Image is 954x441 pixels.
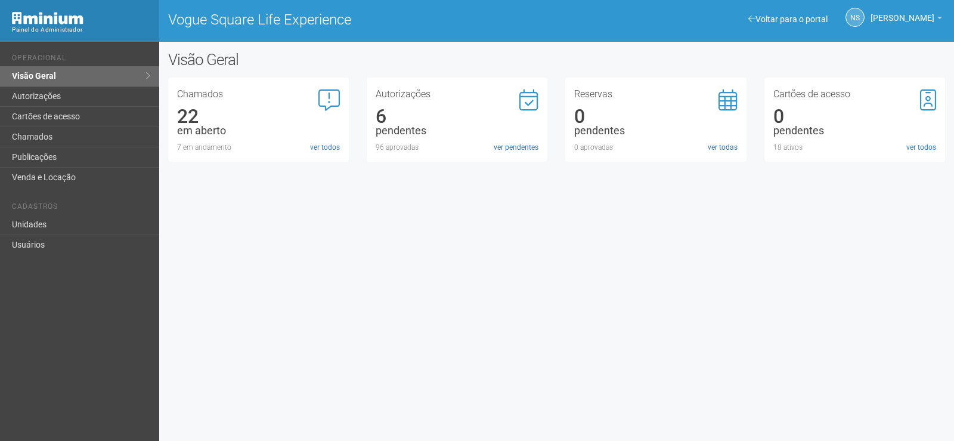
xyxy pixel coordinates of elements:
[494,142,538,153] a: ver pendentes
[12,12,83,24] img: Minium
[177,142,340,153] div: 7 em andamento
[574,142,737,153] div: 0 aprovadas
[12,202,150,215] li: Cadastros
[177,125,340,136] div: em aberto
[574,111,737,122] div: 0
[376,142,538,153] div: 96 aprovadas
[906,142,936,153] a: ver todos
[773,111,936,122] div: 0
[708,142,738,153] a: ver todas
[871,2,934,23] span: Nicolle Silva
[177,111,340,122] div: 22
[871,15,942,24] a: [PERSON_NAME]
[574,125,737,136] div: pendentes
[376,125,538,136] div: pendentes
[376,90,538,99] h3: Autorizações
[748,14,828,24] a: Voltar para o portal
[168,12,548,27] h1: Vogue Square Life Experience
[574,90,737,99] h3: Reservas
[12,54,150,66] li: Operacional
[12,24,150,35] div: Painel do Administrador
[376,111,538,122] div: 6
[773,125,936,136] div: pendentes
[310,142,340,153] a: ver todos
[773,90,936,99] h3: Cartões de acesso
[845,8,865,27] a: NS
[168,51,482,69] h2: Visão Geral
[773,142,936,153] div: 18 ativos
[177,90,340,99] h3: Chamados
